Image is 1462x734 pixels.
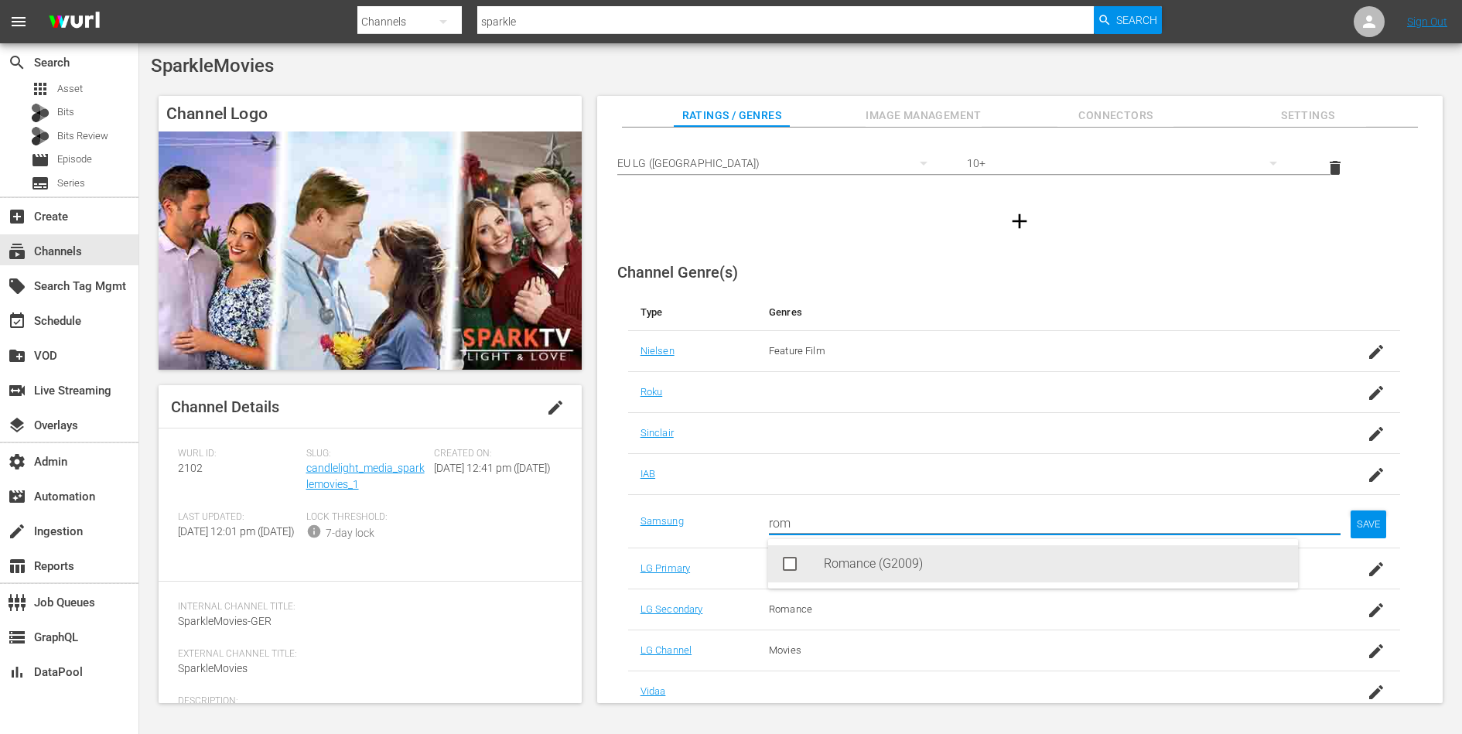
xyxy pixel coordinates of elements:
[640,562,690,574] a: LG Primary
[178,448,299,460] span: Wurl ID:
[31,80,50,98] span: Asset
[757,294,1314,331] th: Genres
[824,545,1286,582] div: Romance (G2009)
[434,462,551,474] span: [DATE] 12:41 pm ([DATE])
[617,263,738,282] span: Channel Genre(s)
[326,525,374,541] div: 7-day lock
[640,515,684,527] a: Samsung
[617,142,942,185] div: EU LG ([GEOGRAPHIC_DATA])
[8,53,26,72] span: Search
[31,151,50,169] span: Episode
[178,695,555,708] span: Description:
[640,468,655,480] a: IAB
[8,593,26,612] span: Job Queues
[8,347,26,365] span: VOD
[628,294,757,331] th: Type
[8,522,26,541] span: Ingestion
[8,557,26,575] span: Reports
[57,176,85,191] span: Series
[1116,6,1157,34] span: Search
[57,128,108,144] span: Bits Review
[31,104,50,122] div: Bits
[159,96,582,131] h4: Channel Logo
[8,312,26,330] span: Schedule
[171,398,279,416] span: Channel Details
[1317,149,1354,186] button: delete
[640,644,692,656] a: LG Channel
[8,277,26,295] span: Search Tag Mgmt
[1094,6,1162,34] button: Search
[178,648,555,661] span: External Channel Title:
[159,131,582,370] img: SparkleMovies
[674,106,790,125] span: Ratings / Genres
[640,603,703,615] a: LG Secondary
[1250,106,1366,125] span: Settings
[967,142,1292,185] div: 10+
[306,524,322,539] span: info
[8,381,26,400] span: Live Streaming
[178,511,299,524] span: Last Updated:
[1057,106,1173,125] span: Connectors
[31,127,50,145] div: Bits Review
[178,615,272,627] span: SparkleMovies-GER
[8,487,26,506] span: Automation
[8,663,26,681] span: DataPool
[306,511,427,524] span: Lock Threshold:
[1351,510,1386,538] button: SAVE
[537,389,574,426] button: edit
[640,685,666,697] a: Vidaa
[546,398,565,417] span: edit
[57,152,92,167] span: Episode
[866,106,982,125] span: Image Management
[434,448,555,460] span: Created On:
[640,345,675,357] a: Nielsen
[57,104,74,120] span: Bits
[57,81,83,97] span: Asset
[151,55,274,77] span: SparkleMovies
[178,462,203,474] span: 2102
[1407,15,1447,28] a: Sign Out
[640,427,674,439] a: Sinclair
[8,207,26,226] span: Create
[8,628,26,647] span: GraphQL
[640,386,663,398] a: Roku
[8,452,26,471] span: Admin
[306,448,427,460] span: Slug:
[8,242,26,261] span: Channels
[306,462,425,490] a: candlelight_media_sparklemovies_1
[178,662,248,674] span: SparkleMovies
[31,174,50,193] span: Series
[178,525,295,538] span: [DATE] 12:01 pm ([DATE])
[9,12,28,31] span: menu
[1326,159,1344,177] span: delete
[37,4,111,40] img: ans4CAIJ8jUAAAAAAAAAAAAAAAAAAAAAAAAgQb4GAAAAAAAAAAAAAAAAAAAAAAAAJMjXAAAAAAAAAAAAAAAAAAAAAAAAgAT5G...
[8,416,26,435] span: Overlays
[178,601,555,613] span: Internal Channel Title:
